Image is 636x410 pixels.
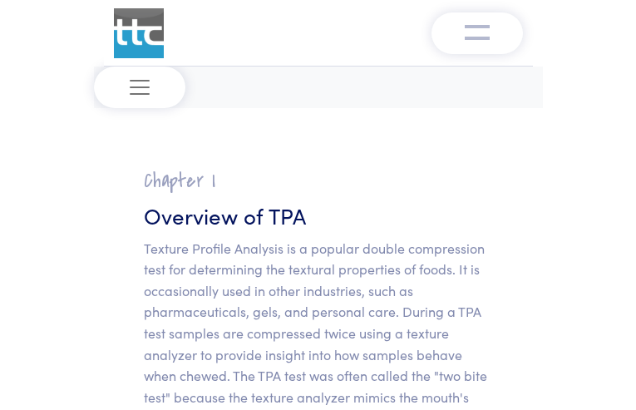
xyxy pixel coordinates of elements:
[94,67,185,108] button: Toggle navigation
[431,12,523,54] button: Toggle navigation
[114,8,164,58] img: ttc_logo_1x1_v1.0.png
[144,168,493,194] h2: Chapter I
[465,21,490,41] img: menu-v1.0.png
[144,200,493,230] h3: Overview of TPA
